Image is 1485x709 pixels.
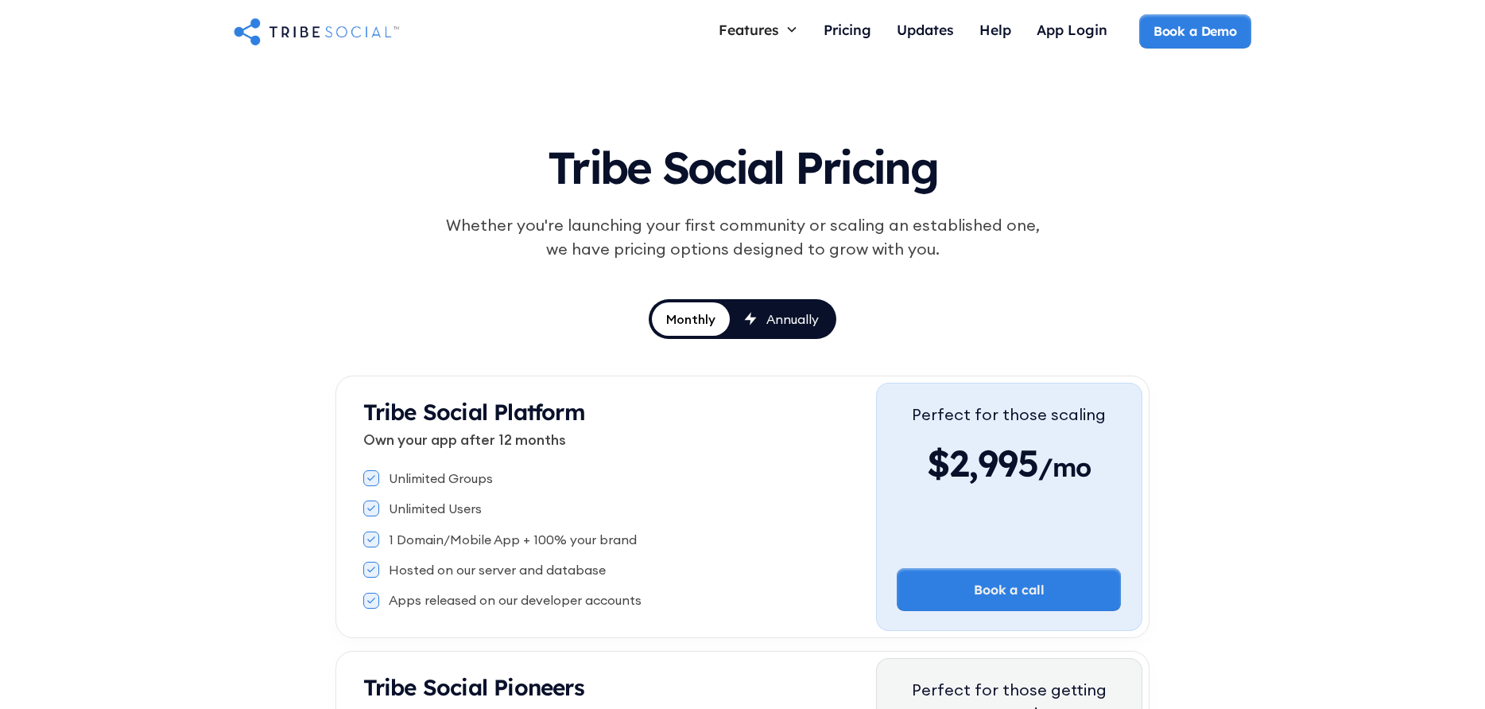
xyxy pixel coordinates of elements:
[389,591,642,609] div: Apps released on our developer accounts
[363,398,585,426] strong: Tribe Social Platform
[912,403,1106,427] div: Perfect for those scaling
[363,429,876,450] p: Own your app after 12 months
[884,14,967,49] a: Updates
[897,21,954,38] div: Updates
[374,127,1111,201] h1: Tribe Social Pricing
[897,568,1121,611] a: Book a call
[389,500,482,517] div: Unlimited Users
[1024,14,1120,49] a: App Login
[912,439,1106,487] div: $2,995
[363,673,584,701] strong: Tribe Social Pioneers
[389,469,493,487] div: Unlimited Groups
[389,561,606,578] div: Hosted on our server and database
[389,531,637,548] div: 1 Domain/Mobile App + 100% your brand
[1038,451,1091,491] span: /mo
[234,15,399,47] a: home
[719,21,779,38] div: Features
[706,14,811,45] div: Features
[437,213,1048,261] div: Whether you're launching your first community or scaling an established one, we have pricing opti...
[766,310,819,328] div: Annually
[1037,21,1107,38] div: App Login
[967,14,1024,49] a: Help
[824,21,871,38] div: Pricing
[666,310,715,328] div: Monthly
[1139,14,1251,48] a: Book a Demo
[811,14,884,49] a: Pricing
[979,21,1011,38] div: Help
